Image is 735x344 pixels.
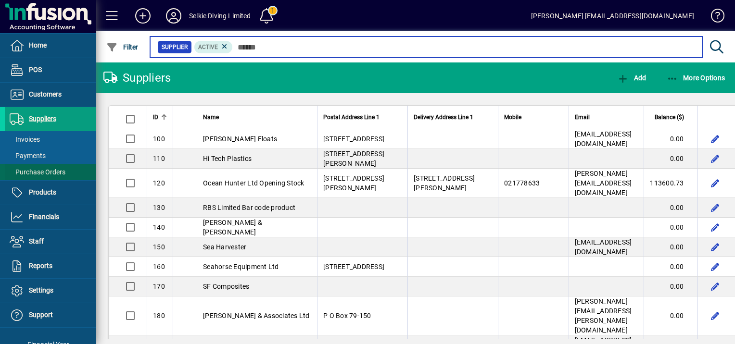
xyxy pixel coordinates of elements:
[575,130,632,147] span: [EMAIL_ADDRESS][DOMAIN_NAME]
[5,83,96,107] a: Customers
[153,204,165,211] span: 130
[153,312,165,319] span: 180
[153,223,165,231] span: 140
[504,112,563,123] div: Mobile
[708,151,723,166] button: Edit
[153,263,165,270] span: 160
[104,38,141,56] button: Filter
[644,198,697,218] td: 0.00
[708,220,723,235] button: Edit
[617,74,646,82] span: Add
[162,42,188,52] span: Supplier
[153,112,167,123] div: ID
[153,135,165,143] span: 100
[5,230,96,254] a: Staff
[664,69,728,86] button: More Options
[203,135,277,143] span: [PERSON_NAME] Floats
[5,164,96,180] a: Purchase Orders
[323,135,384,143] span: [STREET_ADDRESS]
[5,181,96,205] a: Products
[127,7,158,25] button: Add
[29,262,52,270] span: Reports
[504,179,540,187] span: 021778633
[708,279,723,294] button: Edit
[644,277,697,296] td: 0.00
[153,155,165,162] span: 110
[103,70,171,86] div: Suppliers
[708,308,723,323] button: Edit
[203,263,279,270] span: Seahorse Equipment Ltd
[10,152,46,160] span: Payments
[5,147,96,164] a: Payments
[153,283,165,290] span: 170
[5,58,96,82] a: POS
[189,8,251,24] div: Selkie Diving Limited
[203,204,295,211] span: RBS Limited Bar code product
[708,131,723,147] button: Edit
[323,174,384,192] span: [STREET_ADDRESS][PERSON_NAME]
[10,168,65,176] span: Purchase Orders
[10,135,40,143] span: Invoices
[203,112,311,123] div: Name
[323,263,384,270] span: [STREET_ADDRESS]
[667,74,725,82] span: More Options
[575,170,632,197] span: [PERSON_NAME][EMAIL_ADDRESS][DOMAIN_NAME]
[644,237,697,257] td: 0.00
[5,254,96,278] a: Reports
[650,112,692,123] div: Balance ($)
[644,218,697,237] td: 0.00
[29,213,59,221] span: Financials
[708,239,723,255] button: Edit
[575,238,632,256] span: [EMAIL_ADDRESS][DOMAIN_NAME]
[29,90,62,98] span: Customers
[29,115,56,123] span: Suppliers
[644,129,697,149] td: 0.00
[203,219,262,236] span: [PERSON_NAME] & [PERSON_NAME]
[5,205,96,229] a: Financials
[323,150,384,167] span: [STREET_ADDRESS][PERSON_NAME]
[644,296,697,335] td: 0.00
[704,2,723,33] a: Knowledge Base
[198,44,218,50] span: Active
[29,66,42,74] span: POS
[29,286,53,294] span: Settings
[153,179,165,187] span: 120
[575,112,638,123] div: Email
[531,8,694,24] div: [PERSON_NAME] [EMAIL_ADDRESS][DOMAIN_NAME]
[153,112,158,123] span: ID
[203,155,252,162] span: Hi Tech Plastics
[323,112,380,123] span: Postal Address Line 1
[644,257,697,277] td: 0.00
[644,169,697,198] td: 113600.73
[203,112,219,123] span: Name
[203,179,304,187] span: Ocean Hunter Ltd Opening Stock
[5,279,96,303] a: Settings
[29,311,53,319] span: Support
[29,188,56,196] span: Products
[615,69,648,86] button: Add
[5,131,96,147] a: Invoices
[203,243,246,251] span: Sea Harvester
[5,34,96,58] a: Home
[708,200,723,215] button: Edit
[203,312,310,319] span: [PERSON_NAME] & Associates Ltd
[575,297,632,334] span: [PERSON_NAME][EMAIL_ADDRESS][PERSON_NAME][DOMAIN_NAME]
[153,243,165,251] span: 150
[414,112,473,123] span: Delivery Address Line 1
[323,312,371,319] span: P O Box 79-150
[194,41,233,53] mat-chip: Activation Status: Active
[203,283,249,290] span: SF Composites
[5,303,96,327] a: Support
[106,43,139,51] span: Filter
[708,259,723,274] button: Edit
[414,174,475,192] span: [STREET_ADDRESS][PERSON_NAME]
[29,41,47,49] span: Home
[655,112,684,123] span: Balance ($)
[644,149,697,169] td: 0.00
[575,112,590,123] span: Email
[29,237,44,245] span: Staff
[708,175,723,191] button: Edit
[158,7,189,25] button: Profile
[504,112,521,123] span: Mobile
